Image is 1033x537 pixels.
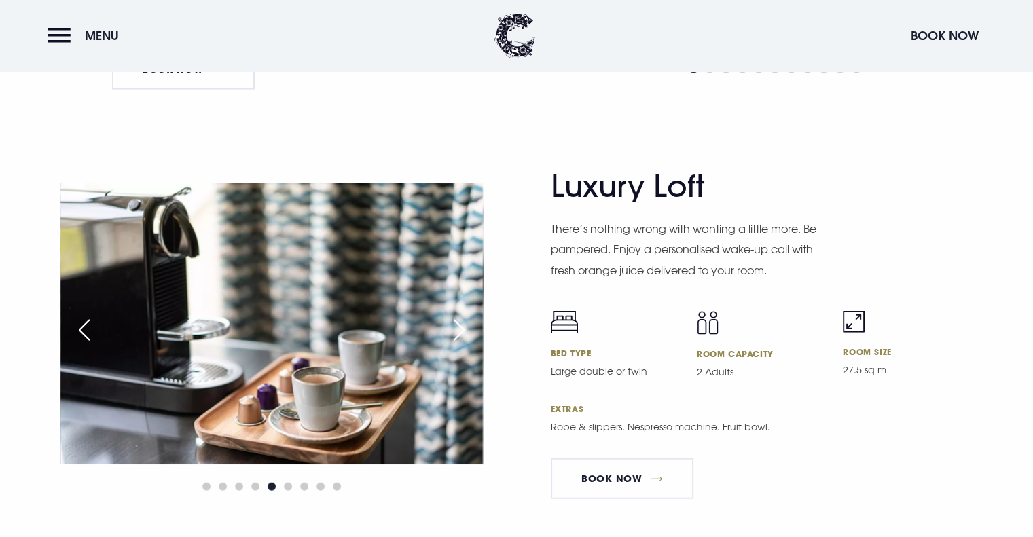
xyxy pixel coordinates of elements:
img: Hotel in Bangor Northern Ireland [60,183,483,464]
span: Go to slide 4 [251,483,259,491]
span: Go to slide 8 [316,483,325,491]
h6: Room Capacity [697,348,827,359]
img: Capacity icon [697,311,719,335]
img: Clandeboye Lodge [494,14,535,58]
h6: Bed Type [551,348,681,358]
p: Large double or twin [551,364,681,379]
span: Go to slide 3 [235,483,243,491]
div: Next slide [442,315,476,345]
p: There’s nothing wrong with wanting a little more. Be pampered. Enjoy a personalised wake-up call ... [551,219,829,280]
h2: Luxury Loft [551,168,816,204]
span: Go to slide 2 [219,483,227,491]
h6: Extras [551,403,973,414]
span: Go to slide 1 [202,483,211,491]
button: Book Now [904,21,985,50]
p: Robe & slippers. Nespresso machine. Fruit bowl. [551,420,829,434]
span: Go to slide 6 [284,483,292,491]
p: 27.5 sq m [843,363,973,377]
p: 2 Adults [697,365,827,379]
span: Go to slide 9 [333,483,341,491]
button: Menu [48,21,126,50]
h6: Room Size [843,346,973,357]
img: Room size icon [843,311,865,333]
span: Go to slide 5 [268,483,276,491]
div: Previous slide [67,315,101,345]
span: Go to slide 7 [300,483,308,491]
a: Book Now [551,458,693,499]
span: Menu [85,28,119,43]
img: Bed icon [551,311,578,334]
